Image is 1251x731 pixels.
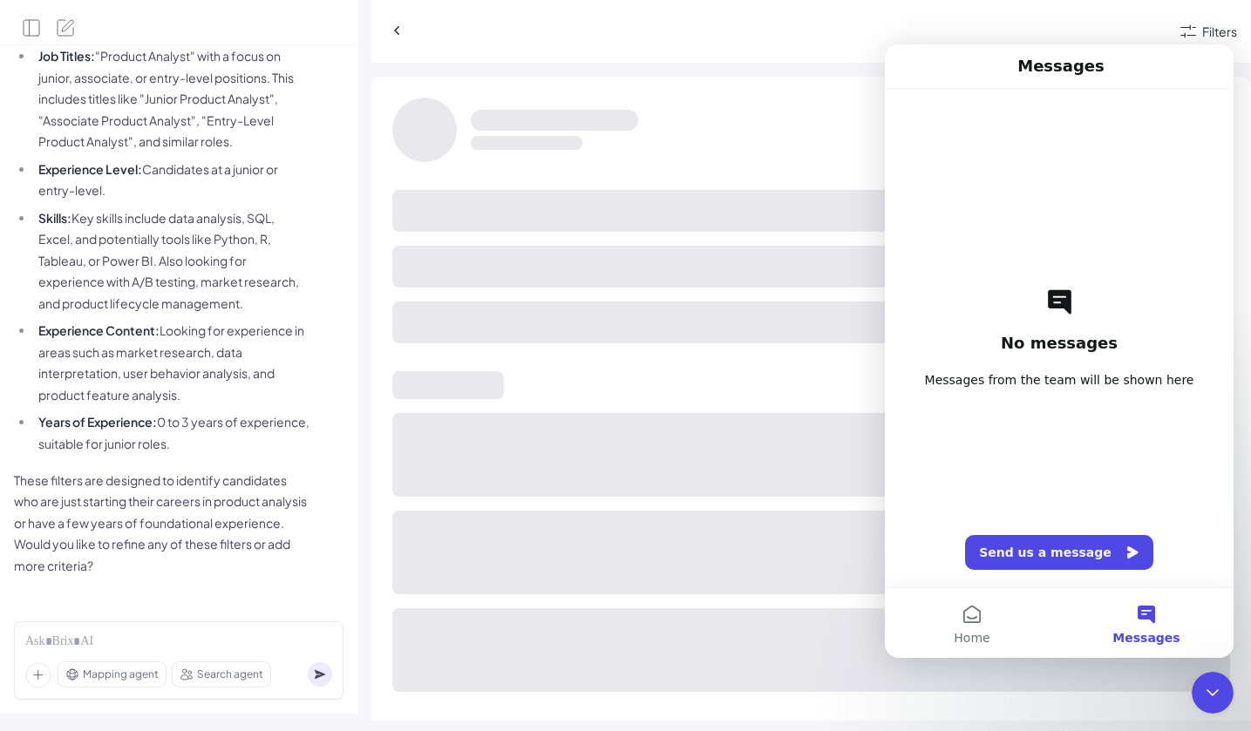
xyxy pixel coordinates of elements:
li: Key skills include data analysis, SQL, Excel, and potentially tools like Python, R, Tableau, or P... [34,207,310,315]
iframe: Intercom live chat [885,44,1234,658]
li: "Product Analyst" with a focus on junior, associate, or entry-level positions. This includes titl... [34,45,310,152]
strong: Experience Level: [38,161,142,177]
div: Filters [1202,23,1237,41]
strong: Years of Experience: [38,414,157,430]
li: Candidates at a junior or entry-level. [34,159,310,201]
span: Mapping agent [83,667,159,682]
button: New Search [56,17,77,38]
strong: Job Titles: [38,48,95,64]
p: These filters are designed to identify candidates who are just starting their careers in product ... [14,470,310,577]
li: 0 to 3 years of experience, suitable for junior roles. [34,411,310,454]
strong: Skills: [38,210,71,226]
iframe: Intercom live chat [1192,672,1234,714]
strong: Experience Content: [38,322,160,338]
button: Open Side Panel [21,17,42,38]
span: Search agent [197,667,263,682]
li: Looking for experience in areas such as market research, data interpretation, user behavior analy... [34,320,310,405]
